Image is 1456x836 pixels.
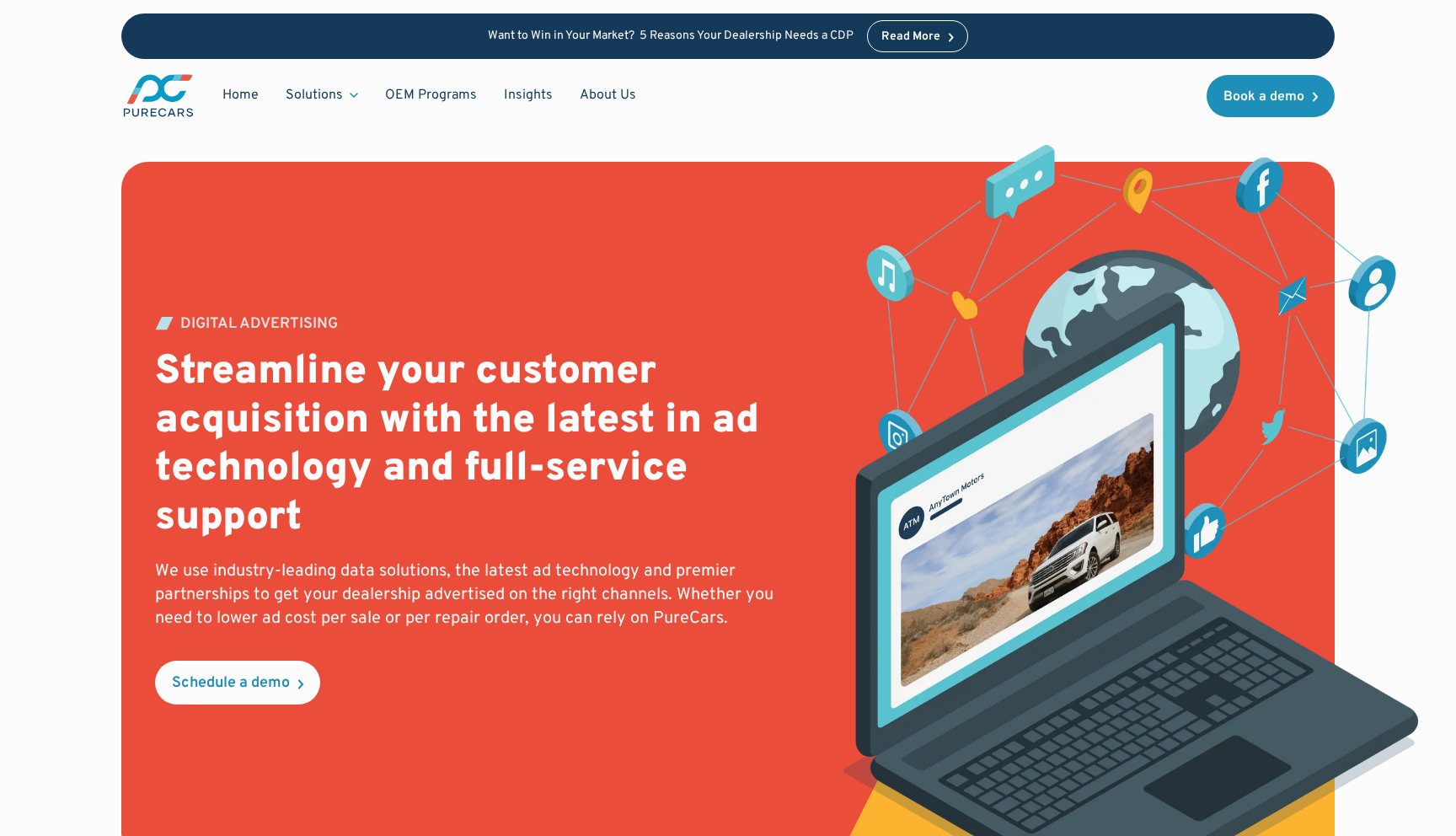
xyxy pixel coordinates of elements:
[121,72,195,119] a: main
[1207,75,1335,117] a: Book a demo
[155,560,808,630] p: We use industry-leading data solutions, the latest ad technology and premier partnerships to get ...
[155,661,320,705] a: Schedule a demo
[180,317,338,332] div: DIGITAL ADVERTISING
[121,72,195,119] img: purecars logo
[566,79,650,111] a: About Us
[372,79,490,111] a: OEM Programs
[155,349,808,543] h2: Streamline your customer acquisition with the latest in ad technology and full-service support
[488,29,854,44] p: Want to Win in Your Market? 5 Reasons Your Dealership Needs a CDP
[881,31,940,43] div: Read More
[209,79,272,111] a: Home
[867,20,968,52] a: Read More
[490,79,566,111] a: Insights
[172,676,290,691] div: Schedule a demo
[286,86,343,104] div: Solutions
[1223,90,1304,104] div: Book a demo
[272,79,372,111] div: Solutions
